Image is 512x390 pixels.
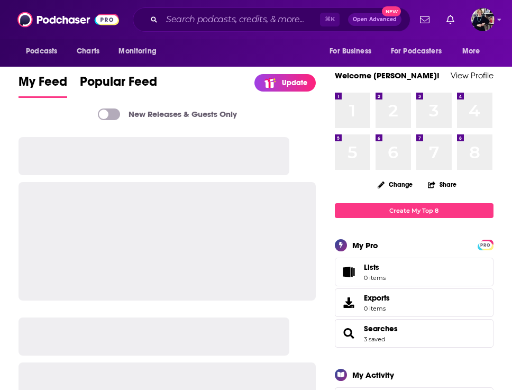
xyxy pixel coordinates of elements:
button: Open AdvancedNew [348,13,401,26]
span: Searches [335,319,493,348]
button: open menu [322,41,385,61]
a: Searches [339,326,360,341]
button: Show profile menu [471,8,495,31]
div: Search podcasts, credits, & more... [133,7,410,32]
button: open menu [455,41,493,61]
span: Lists [364,262,386,272]
span: Podcasts [26,44,57,59]
span: For Podcasters [391,44,442,59]
div: My Activity [352,370,394,380]
span: ⌘ K [320,13,340,26]
span: 0 items [364,274,386,282]
input: Search podcasts, credits, & more... [162,11,320,28]
a: Update [254,74,316,92]
a: Welcome [PERSON_NAME]! [335,70,440,80]
span: Logged in as ndewey [471,8,495,31]
a: Lists [335,258,493,286]
span: Exports [364,293,390,303]
span: New [382,6,401,16]
a: My Feed [19,74,67,98]
span: PRO [479,241,492,249]
a: Searches [364,324,398,333]
span: 0 items [364,305,390,312]
button: Share [427,174,457,195]
span: Charts [77,44,99,59]
img: Podchaser - Follow, Share and Rate Podcasts [17,10,119,30]
a: Create My Top 8 [335,203,493,217]
a: Popular Feed [80,74,157,98]
p: Update [282,78,307,87]
span: For Business [330,44,371,59]
a: Charts [70,41,106,61]
span: My Feed [19,74,67,96]
span: Popular Feed [80,74,157,96]
button: Change [371,178,419,191]
span: Lists [364,262,379,272]
span: Exports [339,295,360,310]
a: New Releases & Guests Only [98,108,237,120]
span: More [462,44,480,59]
button: open menu [111,41,170,61]
img: User Profile [471,8,495,31]
span: Open Advanced [353,17,397,22]
a: PRO [479,240,492,248]
a: Show notifications dropdown [416,11,434,29]
a: 3 saved [364,335,385,343]
div: My Pro [352,240,378,250]
a: View Profile [451,70,493,80]
a: Show notifications dropdown [442,11,459,29]
span: Lists [339,265,360,279]
span: Monitoring [118,44,156,59]
a: Exports [335,288,493,317]
button: open menu [384,41,457,61]
button: open menu [19,41,71,61]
